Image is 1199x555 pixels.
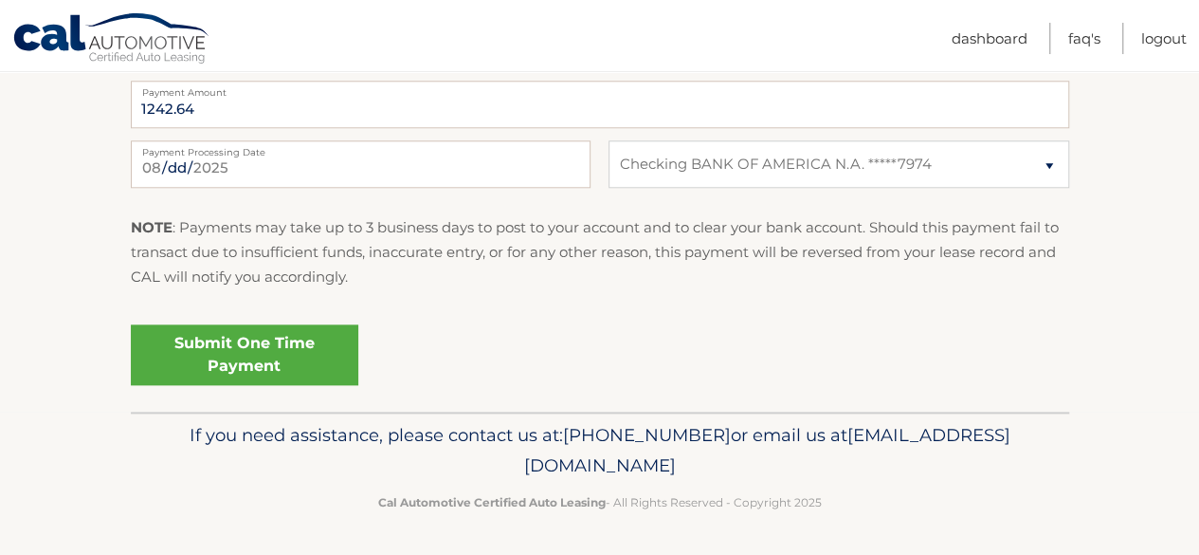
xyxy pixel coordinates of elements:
p: - All Rights Reserved - Copyright 2025 [143,492,1057,512]
label: Payment Processing Date [131,140,590,156]
a: Submit One Time Payment [131,324,358,385]
a: Cal Automotive [12,12,211,67]
span: [PHONE_NUMBER] [563,424,731,446]
label: Payment Amount [131,81,1069,96]
p: If you need assistance, please contact us at: or email us at [143,420,1057,481]
strong: Cal Automotive Certified Auto Leasing [378,495,606,509]
input: Payment Date [131,140,590,188]
a: FAQ's [1068,23,1100,54]
a: Dashboard [952,23,1027,54]
span: [EMAIL_ADDRESS][DOMAIN_NAME] [524,424,1010,476]
input: Payment Amount [131,81,1069,128]
p: : Payments may take up to 3 business days to post to your account and to clear your bank account.... [131,215,1069,290]
strong: NOTE [131,218,173,236]
a: Logout [1141,23,1187,54]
